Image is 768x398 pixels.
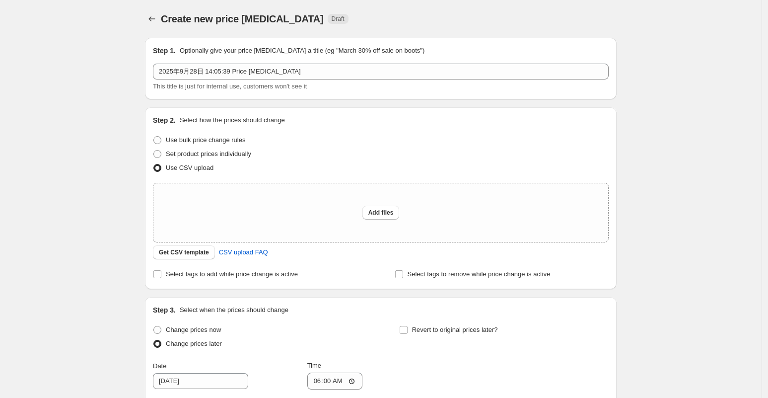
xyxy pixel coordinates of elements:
[180,46,424,56] p: Optionally give your price [MEDICAL_DATA] a title (eg "March 30% off sale on boots")
[153,64,609,80] input: 30% off holiday sale
[166,164,213,171] span: Use CSV upload
[307,373,363,390] input: 12:00
[153,115,176,125] h2: Step 2.
[153,46,176,56] h2: Step 1.
[153,373,248,389] input: 9/28/2025
[412,326,498,333] span: Revert to original prices later?
[161,13,324,24] span: Create new price [MEDICAL_DATA]
[153,245,215,259] button: Get CSV template
[362,206,400,220] button: Add files
[145,12,159,26] button: Price change jobs
[307,362,321,369] span: Time
[159,248,209,256] span: Get CSV template
[219,247,268,257] span: CSV upload FAQ
[166,340,222,347] span: Change prices later
[153,305,176,315] h2: Step 3.
[408,270,551,278] span: Select tags to remove while price change is active
[180,115,285,125] p: Select how the prices should change
[368,209,394,217] span: Add files
[153,362,166,370] span: Date
[166,136,245,144] span: Use bulk price change rules
[332,15,345,23] span: Draft
[166,150,251,158] span: Set product prices individually
[153,82,307,90] span: This title is just for internal use, customers won't see it
[213,244,274,260] a: CSV upload FAQ
[166,326,221,333] span: Change prices now
[166,270,298,278] span: Select tags to add while price change is active
[180,305,288,315] p: Select when the prices should change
